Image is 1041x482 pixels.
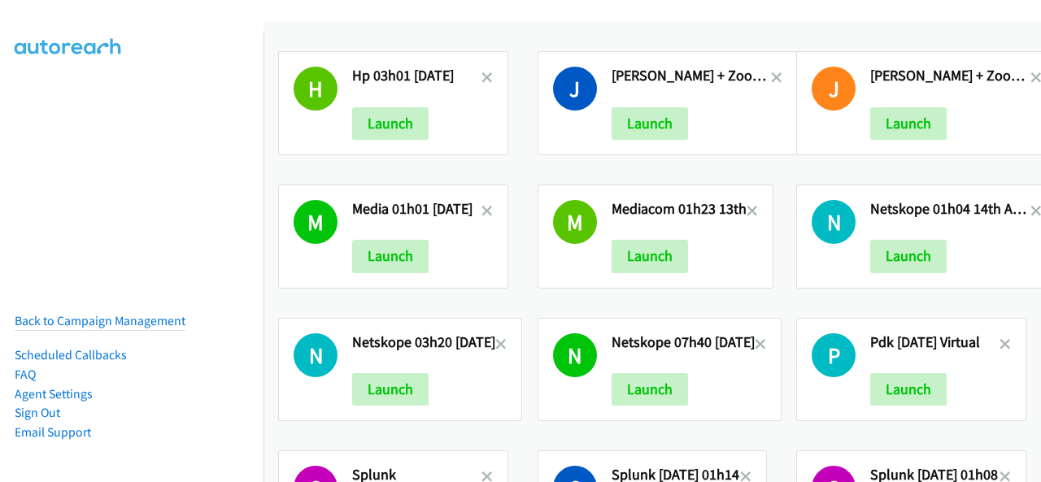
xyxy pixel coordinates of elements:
h2: Media 01h01 [DATE] [352,200,481,219]
h1: P [812,333,856,377]
h1: J [553,67,597,111]
button: Launch [612,240,688,272]
h2: Netskope 07h40 [DATE] [612,333,755,352]
h2: Netskope 03h20 [DATE] [352,333,495,352]
h2: Mediacom 01h23 13th [612,200,747,219]
h2: [PERSON_NAME] + Zoomtopia [DATE] Anz (1)2 [612,67,772,85]
a: Email Support [15,424,91,440]
a: Agent Settings [15,386,93,402]
h1: M [553,200,597,244]
button: Launch [352,373,429,406]
h2: Hp 03h01 [DATE] [352,67,481,85]
h2: [PERSON_NAME] + Zoomtopia [DATE] Anz [DATE] [870,67,1030,85]
button: Launch [612,373,688,406]
h1: M [294,200,338,244]
h2: Pdk [DATE] Virtual [870,333,1000,352]
button: Launch [870,240,947,272]
button: Launch [352,240,429,272]
button: Launch [612,107,688,140]
button: Launch [870,107,947,140]
h2: Netskope 01h04 14th Augu [870,200,1030,219]
a: FAQ [15,367,36,382]
button: Launch [870,373,947,406]
h1: J [812,67,856,111]
button: Launch [352,107,429,140]
a: Scheduled Callbacks [15,347,127,363]
h1: H [294,67,338,111]
h1: N [294,333,338,377]
h1: N [553,333,597,377]
a: Sign Out [15,405,60,420]
a: Back to Campaign Management [15,313,185,328]
h1: N [812,200,856,244]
